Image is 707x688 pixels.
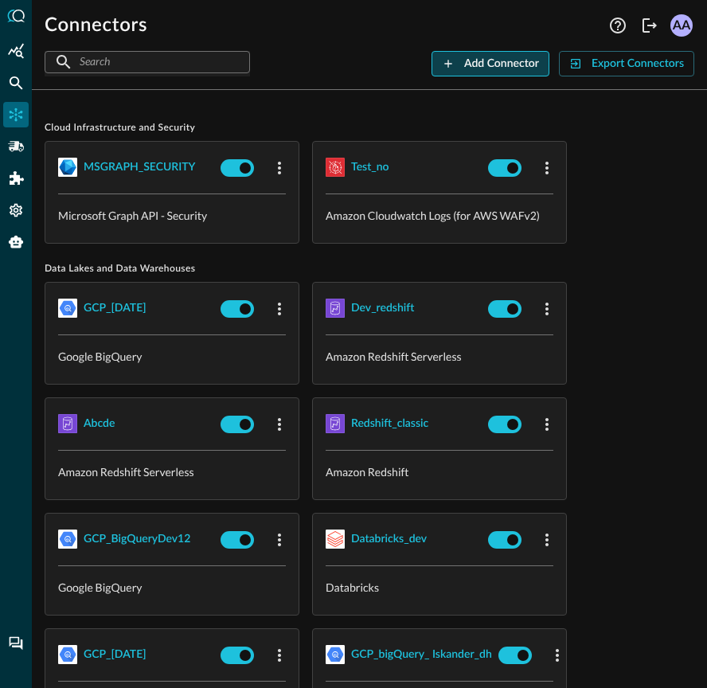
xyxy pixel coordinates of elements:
[670,14,693,37] div: AA
[3,134,29,159] div: Pipelines
[326,414,345,433] img: AWSRedshift.svg
[58,645,77,664] img: GoogleBigQuery.svg
[3,197,29,223] div: Settings
[351,295,414,321] button: dev_redshift
[351,414,428,434] div: Redshift_classic
[58,530,77,549] img: GoogleBigQuery.svg
[58,348,286,365] p: Google BigQuery
[637,13,662,38] button: Logout
[351,158,389,178] div: test_no
[4,166,29,191] div: Addons
[58,158,77,177] img: MicrosoftGraph.svg
[559,51,694,76] button: Export Connectors
[84,299,146,319] div: GCP_[DATE]
[351,411,428,436] button: Redshift_classic
[592,54,684,74] div: Export Connectors
[84,642,146,667] button: GCP_[DATE]
[84,414,115,434] div: abcde
[351,154,389,180] button: test_no
[432,51,549,76] button: Add Connector
[84,154,195,180] button: MSGRAPH_SECURITY
[58,299,77,318] img: GoogleBigQuery.svg
[58,579,286,596] p: Google BigQuery
[84,645,146,665] div: GCP_[DATE]
[45,122,694,135] span: Cloud Infrastructure and Security
[3,38,29,64] div: Summary Insights
[326,463,553,480] p: Amazon Redshift
[326,530,345,549] img: Databricks.svg
[351,299,414,319] div: dev_redshift
[326,299,345,318] img: AWSRedshift.svg
[3,102,29,127] div: Connectors
[45,263,694,276] span: Data Lakes and Data Warehouses
[351,530,427,549] div: databricks_dev
[351,645,492,665] div: GCP_bigQuery_ iskander_dh
[3,229,29,255] div: Query Agent
[3,70,29,96] div: Federated Search
[326,579,553,596] p: Databricks
[84,526,190,552] button: GCP_BigQueryDev12
[84,158,195,178] div: MSGRAPH_SECURITY
[326,158,345,177] img: AWSCloudWatchLogs.svg
[84,295,146,321] button: GCP_[DATE]
[84,530,190,549] div: GCP_BigQueryDev12
[326,207,553,224] p: Amazon Cloudwatch Logs (for AWS WAFv2)
[351,642,492,667] button: GCP_bigQuery_ iskander_dh
[326,348,553,365] p: Amazon Redshift Serverless
[58,414,77,433] img: AWSRedshift.svg
[80,47,213,76] input: Search
[58,207,286,224] p: Microsoft Graph API - Security
[58,463,286,480] p: Amazon Redshift Serverless
[3,631,29,656] div: Chat
[45,13,147,38] h1: Connectors
[326,645,345,664] img: GoogleBigQuery.svg
[464,54,539,74] div: Add Connector
[84,411,115,436] button: abcde
[605,13,631,38] button: Help
[351,526,427,552] button: databricks_dev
